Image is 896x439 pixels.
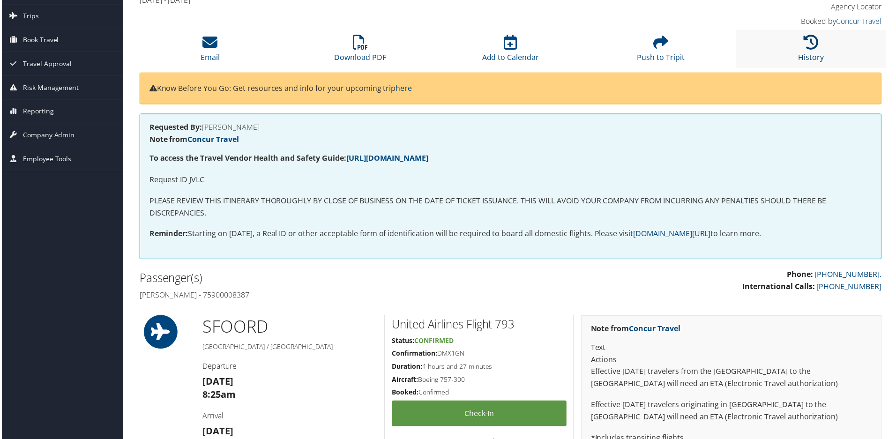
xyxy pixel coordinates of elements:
h2: Passenger(s) [138,271,504,287]
span: Employee Tools [21,148,70,171]
span: Book Travel [21,29,57,52]
h5: DMX1GN [392,350,567,360]
h4: Departure [202,363,377,373]
h4: Arrival [202,412,377,423]
strong: Note from [591,325,681,335]
a: Download PDF [334,40,386,63]
p: Starting on [DATE], a Real ID or other acceptable form of identification will be required to boar... [148,229,874,241]
h5: Confirmed [392,389,567,399]
h5: 4 hours and 27 minutes [392,364,567,373]
a: Concur Travel [838,16,883,27]
a: [PHONE_NUMBER] [818,283,883,293]
a: [DOMAIN_NAME][URL] [634,230,712,240]
h2: United Airlines Flight 793 [392,318,567,334]
h4: Agency Locator [708,2,883,12]
strong: To access the Travel Vendor Health and Safety Guide: [148,154,428,164]
a: Push to Tripit [638,40,686,63]
h1: SFO ORD [202,317,377,340]
strong: Phone: [788,270,814,281]
a: Email [200,40,219,63]
strong: International Calls: [744,283,816,293]
h5: Boeing 757-300 [392,377,567,386]
span: Confirmed [414,338,454,347]
strong: Aircraft: [392,377,418,386]
a: Concur Travel [187,135,238,145]
h4: [PERSON_NAME] - 75900008387 [138,291,504,301]
a: Concur Travel [630,325,681,335]
span: Reporting [21,100,52,124]
span: Trips [21,5,37,28]
strong: Note from [148,135,238,145]
p: Text Actions Effective [DATE] travelers from the [GEOGRAPHIC_DATA] to the [GEOGRAPHIC_DATA] will ... [591,343,874,391]
span: Company Admin [21,124,73,148]
span: Travel Approval [21,52,70,76]
p: Know Before You Go: Get resources and info for your upcoming trip [148,83,874,95]
h4: Booked by [708,16,883,27]
a: [URL][DOMAIN_NAME] [346,154,428,164]
a: here [396,83,412,94]
strong: Status: [392,338,414,347]
p: Effective [DATE] travelers originating in [GEOGRAPHIC_DATA] to the [GEOGRAPHIC_DATA] will need an... [591,401,874,424]
a: Check-in [392,402,567,428]
strong: Booked: [392,389,418,398]
strong: Confirmation: [392,350,437,359]
p: PLEASE REVIEW THIS ITINERARY THOROUGHLY BY CLOSE OF BUSINESS ON THE DATE OF TICKET ISSUANCE. THIS... [148,196,874,220]
strong: Reminder: [148,230,187,240]
h4: [PERSON_NAME] [148,124,874,132]
p: Request ID JVLC [148,175,874,187]
a: [PHONE_NUMBER]. [816,270,883,281]
strong: 8:25am [202,390,235,402]
strong: Requested By: [148,123,201,133]
span: Risk Management [21,76,77,100]
a: History [800,40,826,63]
strong: [DATE] [202,377,232,389]
strong: Duration: [392,364,422,372]
h5: [GEOGRAPHIC_DATA] / [GEOGRAPHIC_DATA] [202,344,377,353]
a: Add to Calendar [482,40,539,63]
